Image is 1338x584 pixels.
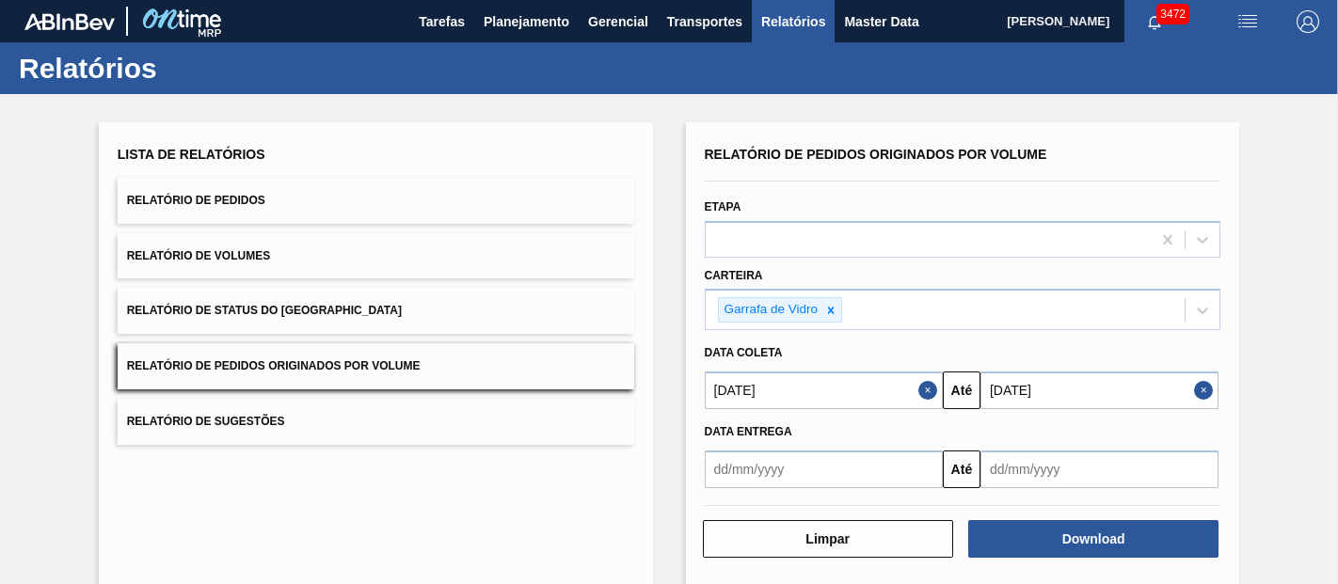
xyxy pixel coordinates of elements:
[1297,10,1319,33] img: Logout
[127,304,402,317] span: Relatório de Status do [GEOGRAPHIC_DATA]
[127,194,265,207] span: Relatório de Pedidos
[705,425,792,438] span: Data entrega
[968,520,1219,558] button: Download
[667,10,742,33] span: Transportes
[1156,4,1189,24] span: 3472
[118,178,634,224] button: Relatório de Pedidos
[1236,10,1259,33] img: userActions
[705,147,1047,162] span: Relatório de Pedidos Originados por Volume
[980,371,1219,409] input: dd/mm/yyyy
[588,10,648,33] span: Gerencial
[118,147,265,162] span: Lista de Relatórios
[1124,8,1185,35] button: Notificações
[127,415,285,428] span: Relatório de Sugestões
[844,10,918,33] span: Master Data
[918,371,943,409] button: Close
[705,450,943,488] input: dd/mm/yyyy
[719,298,821,322] div: Garrafa de Vidro
[127,359,421,372] span: Relatório de Pedidos Originados por Volume
[705,371,943,409] input: dd/mm/yyyy
[19,57,353,79] h1: Relatórios
[705,346,783,359] span: Data coleta
[943,450,980,488] button: Até
[24,13,115,30] img: TNhmsLtSVTkK8tSr43FrP2fwEKptu5GPRR3wAAAABJRU5ErkJggg==
[484,10,569,33] span: Planejamento
[118,288,634,334] button: Relatório de Status do [GEOGRAPHIC_DATA]
[943,371,980,409] button: Até
[419,10,465,33] span: Tarefas
[703,520,953,558] button: Limpar
[980,450,1219,488] input: dd/mm/yyyy
[1194,371,1219,409] button: Close
[705,200,741,213] label: Etapa
[118,233,634,279] button: Relatório de Volumes
[705,269,763,282] label: Carteira
[118,399,634,445] button: Relatório de Sugestões
[761,10,825,33] span: Relatórios
[118,343,634,389] button: Relatório de Pedidos Originados por Volume
[127,249,270,262] span: Relatório de Volumes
